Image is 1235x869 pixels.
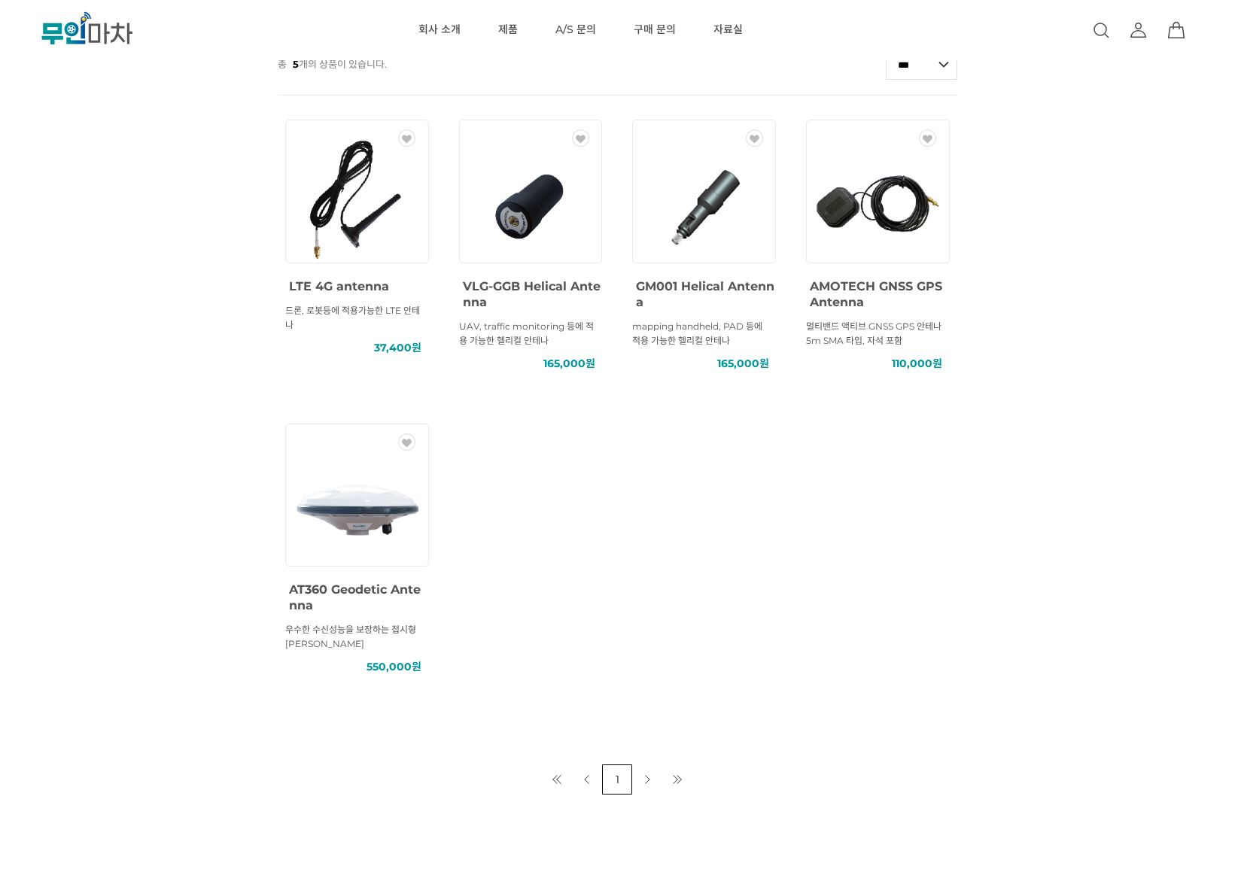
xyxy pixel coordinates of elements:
span: 550,000원 [367,660,421,674]
a: 첫 페이지 [542,764,572,795]
span: 멀티밴드 액티브 GNSS GPS 안테나 5m SMA 타입, 자석 포함 [806,321,941,346]
span: VLG-GGB Helical Antenna [463,279,601,309]
strong: 5 [293,58,299,70]
a: LTE 4G antenna [289,276,389,294]
a: 다음 페이지 [632,764,662,795]
span: 165,000원 [543,357,595,371]
span: mapping handheld, PAD 등에 적용 가능한 헬리컬 안테나 [632,321,762,346]
img: AMOTECH GNSS GPS Antenna [810,132,945,267]
span: 드론, 로봇등에 적용가능한 LTE 안테나 [285,305,420,330]
span: UAV, traffic monitoring 등에 적용 가능한 헬리컬 안테나 [459,321,594,346]
a: GM001 Helical Antenna [636,276,774,310]
span: 37,400원 [374,341,421,355]
span: GM001 Helical Antenna [636,279,774,309]
a: 1 [602,764,632,795]
span: 165,000원 [717,357,769,371]
span: LTE 4G antenna [289,279,389,293]
img: AT360 Geodetic Antenna [290,436,425,571]
span: AT360 Geodetic Antenna [289,582,421,612]
a: 마지막 페이지 [662,764,692,795]
a: AT360 Geodetic Antenna [289,579,421,613]
img: GM001 Helical Antenna [637,132,772,267]
a: AMOTECH GNSS GPS Antenna [810,276,942,310]
p: 총 개의 상품이 있습니다. [278,50,387,78]
span: 110,000원 [892,357,942,371]
a: 이전 페이지 [572,764,602,795]
span: AMOTECH GNSS GPS Antenna [810,279,942,309]
img: VLG-GGB Helical Antenna [463,132,598,267]
a: VLG-GGB Helical Antenna [463,276,601,310]
span: 우수한 수신성능을 보장하는 접시형 [PERSON_NAME] [285,624,416,649]
img: LTE 4G antenna [290,132,425,267]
